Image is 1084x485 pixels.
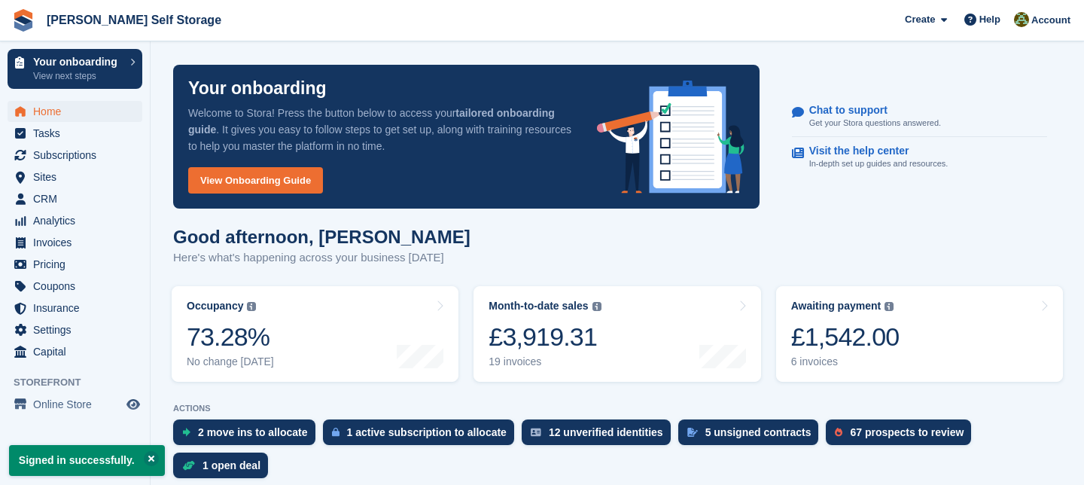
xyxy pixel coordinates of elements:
[187,300,243,313] div: Occupancy
[8,254,142,275] a: menu
[8,49,142,89] a: Your onboarding View next steps
[33,210,123,231] span: Analytics
[182,460,195,471] img: deal-1b604bf984904fb50ccaf53a9ad4b4a5d6e5aea283cecdc64d6e3604feb123c2.svg
[33,232,123,253] span: Invoices
[489,322,601,352] div: £3,919.31
[182,428,190,437] img: move_ins_to_allocate_icon-fdf77a2bb77ea45bf5b3d319d69a93e2d87916cf1d5bf7949dd705db3b84f3ca.svg
[489,355,601,368] div: 19 invoices
[8,341,142,362] a: menu
[202,459,260,471] div: 1 open deal
[33,341,123,362] span: Capital
[8,145,142,166] a: menu
[705,426,811,438] div: 5 unsigned contracts
[809,157,948,170] p: In-depth set up guides and resources.
[347,426,507,438] div: 1 active subscription to allocate
[592,302,601,311] img: icon-info-grey-7440780725fd019a000dd9b08b2336e03edf1995a4989e88bcd33f0948082b44.svg
[8,166,142,188] a: menu
[678,419,827,453] a: 5 unsigned contracts
[489,300,588,313] div: Month-to-date sales
[9,445,165,476] p: Signed in successfully.
[33,56,123,67] p: Your onboarding
[33,188,123,209] span: CRM
[809,145,936,157] p: Visit the help center
[776,286,1063,382] a: Awaiting payment £1,542.00 6 invoices
[332,427,340,437] img: active_subscription_to_allocate_icon-d502201f5373d7db506a760aba3b589e785aa758c864c3986d89f69b8ff3...
[809,104,929,117] p: Chat to support
[8,123,142,144] a: menu
[33,101,123,122] span: Home
[198,426,308,438] div: 2 move ins to allocate
[14,375,150,390] span: Storefront
[1031,13,1070,28] span: Account
[792,96,1047,138] a: Chat to support Get your Stora questions answered.
[531,428,541,437] img: verify_identity-adf6edd0f0f0b5bbfe63781bf79b02c33cf7c696d77639b501bdc392416b5a36.svg
[33,319,123,340] span: Settings
[33,69,123,83] p: View next steps
[8,188,142,209] a: menu
[8,210,142,231] a: menu
[549,426,663,438] div: 12 unverified identities
[173,419,323,453] a: 2 move ins to allocate
[187,355,274,368] div: No change [DATE]
[247,302,256,311] img: icon-info-grey-7440780725fd019a000dd9b08b2336e03edf1995a4989e88bcd33f0948082b44.svg
[8,297,142,319] a: menu
[188,167,323,194] a: View Onboarding Guide
[33,276,123,297] span: Coupons
[8,319,142,340] a: menu
[473,286,760,382] a: Month-to-date sales £3,919.31 19 invoices
[597,81,744,194] img: onboarding-info-6c161a55d2c0e0a8cae90662b2fe09162a5109e8cc188191df67fb4f79e88e88.svg
[41,8,227,32] a: [PERSON_NAME] Self Storage
[33,297,123,319] span: Insurance
[188,80,327,97] p: Your onboarding
[33,254,123,275] span: Pricing
[835,428,842,437] img: prospect-51fa495bee0391a8d652442698ab0144808aea92771e9ea1ae160a38d050c398.svg
[791,355,900,368] div: 6 invoices
[850,426,964,438] div: 67 prospects to review
[791,300,882,313] div: Awaiting payment
[173,227,470,247] h1: Good afternoon, [PERSON_NAME]
[809,117,941,130] p: Get your Stora questions answered.
[323,419,522,453] a: 1 active subscription to allocate
[979,12,1000,27] span: Help
[826,419,979,453] a: 67 prospects to review
[1014,12,1029,27] img: Karl
[33,145,123,166] span: Subscriptions
[8,232,142,253] a: menu
[905,12,935,27] span: Create
[792,137,1047,178] a: Visit the help center In-depth set up guides and resources.
[791,322,900,352] div: £1,542.00
[885,302,894,311] img: icon-info-grey-7440780725fd019a000dd9b08b2336e03edf1995a4989e88bcd33f0948082b44.svg
[8,101,142,122] a: menu
[12,9,35,32] img: stora-icon-8386f47178a22dfd0bd8f6a31ec36ba5ce8667c1dd55bd0f319d3a0aa187defe.svg
[33,394,123,415] span: Online Store
[522,419,678,453] a: 12 unverified identities
[172,286,458,382] a: Occupancy 73.28% No change [DATE]
[124,395,142,413] a: Preview store
[33,123,123,144] span: Tasks
[687,428,698,437] img: contract_signature_icon-13c848040528278c33f63329250d36e43548de30e8caae1d1a13099fd9432cc5.svg
[8,394,142,415] a: menu
[173,249,470,267] p: Here's what's happening across your business [DATE]
[187,322,274,352] div: 73.28%
[8,276,142,297] a: menu
[33,166,123,188] span: Sites
[173,404,1061,413] p: ACTIONS
[188,105,573,154] p: Welcome to Stora! Press the button below to access your . It gives you easy to follow steps to ge...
